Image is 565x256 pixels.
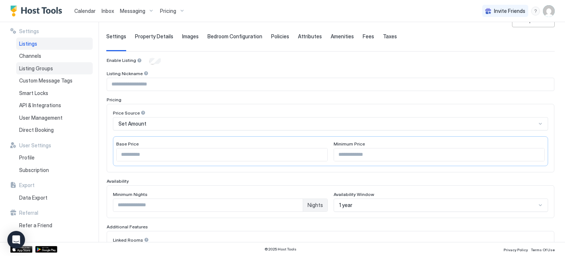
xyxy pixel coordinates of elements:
span: Nights [308,202,323,208]
span: Pricing [107,97,121,102]
span: Policies [271,33,289,40]
span: Calendar [74,8,96,14]
span: Refer a Friend [19,222,52,229]
span: Fees [363,33,374,40]
span: Listings [19,41,37,47]
div: Open Intercom Messenger [7,231,25,249]
input: Input Field [113,199,303,211]
span: Property Details [135,33,173,40]
a: Calendar [74,7,96,15]
a: Host Tools Logo [10,6,65,17]
span: Export [19,182,35,189]
span: Smart Locks [19,90,48,97]
span: Price Source [113,110,140,116]
span: Direct Booking [19,127,54,133]
span: Linked Rooms [113,237,143,243]
a: Listing Groups [16,62,93,75]
div: menu [531,7,540,15]
span: Set Amount [118,120,146,127]
span: Invite Friends [494,8,525,14]
span: Subscription [19,167,49,173]
a: Smart Locks [16,87,93,99]
span: Base Price [116,141,139,147]
span: Custom Message Tags [19,77,72,84]
a: Profile [16,151,93,164]
a: Listings [16,38,93,50]
span: User Management [19,115,63,121]
a: User Management [16,112,93,124]
span: API & Integrations [19,102,61,109]
input: Input Field [107,78,554,91]
a: Inbox [102,7,114,15]
span: Settings [106,33,126,40]
a: API & Integrations [16,99,93,112]
input: Input Field [334,148,545,161]
a: Channels [16,50,93,62]
span: Inbox [102,8,114,14]
span: Availability [107,178,129,184]
span: Channels [19,53,41,59]
span: Minimum Price [334,141,365,147]
span: Attributes [298,33,322,40]
span: Privacy Policy [504,248,528,252]
a: Google Play Store [35,246,57,253]
a: Terms Of Use [531,245,555,253]
a: Refer a Friend [16,219,93,232]
span: Bedroom Configuration [207,33,262,40]
span: Pricing [160,8,176,14]
span: Taxes [383,33,397,40]
span: Listing Groups [19,65,53,72]
a: App Store [10,246,32,253]
span: Images [182,33,199,40]
span: Referral [19,210,38,216]
a: Custom Message Tags [16,74,93,87]
a: Subscription [16,164,93,176]
span: Messaging [120,8,145,14]
span: 1 year [339,202,352,208]
a: Data Export [16,192,93,204]
input: Input Field [117,148,327,161]
div: User profile [543,5,555,17]
span: Profile [19,154,35,161]
span: Terms Of Use [531,248,555,252]
span: Minimum Nights [113,192,148,197]
span: Data Export [19,194,47,201]
span: © 2025 Host Tools [264,247,296,252]
a: Privacy Policy [504,245,528,253]
span: Listing Nickname [107,71,143,76]
span: Availability Window [334,192,374,197]
a: Direct Booking [16,124,93,136]
span: Amenities [331,33,354,40]
span: User Settings [19,142,51,149]
span: Enable Listing [107,57,136,63]
span: Settings [19,28,39,35]
span: Additional Features [107,224,148,229]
